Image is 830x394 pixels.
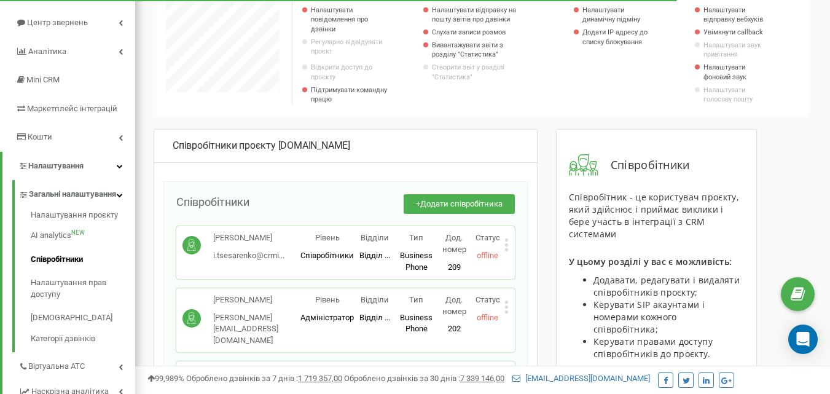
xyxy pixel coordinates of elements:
a: Налаштувати повідомлення про дзвінки [311,6,387,34]
span: Аналiтика [28,47,66,56]
span: Відділ ... [359,251,390,260]
span: Відділ ... [359,313,390,322]
p: 209 [437,262,471,274]
span: 99,989% [147,374,184,383]
span: offline [477,313,498,322]
span: Дод. номер [442,233,466,254]
span: Співробітники проєкту [173,140,276,151]
a: Співробітники [31,248,135,272]
a: Налаштувати відправку вебхуків [703,6,766,25]
span: Співробітники [176,195,249,208]
p: [PERSON_NAME] [213,232,284,244]
a: Додати IP адресу до списку блокування [582,28,659,47]
u: 7 339 146,00 [460,374,504,383]
u: 1 719 357,00 [298,374,342,383]
a: Налаштувати звук привітання [703,41,766,60]
span: Додавати, редагувати і видаляти співробітників проєкту; [593,274,740,298]
span: offline [477,251,498,260]
a: Увімкнути callback [703,28,766,37]
span: Статус [476,295,500,304]
div: [DOMAIN_NAME] [173,139,519,153]
p: 202 [437,323,471,335]
span: Кошти [28,132,52,141]
span: Тип [409,295,423,304]
span: Статус [476,233,500,242]
p: [PERSON_NAME] [213,294,300,306]
a: Налаштувати фоновий звук [703,63,766,82]
a: Налаштувати голосову пошту [703,85,766,104]
span: Керувати правами доступу співробітників до проєкту. [593,336,713,360]
p: Підтримувати командну працю [311,85,387,104]
a: Налаштування прав доступу [31,271,135,306]
span: Загальні налаштування [29,189,116,200]
span: Керувати SIP акаунтами і номерами кожного співробітника; [593,299,705,335]
span: Рівень [315,295,340,304]
span: У цьому розділі у вас є можливість: [569,256,732,267]
button: +Додати співробітника [404,194,515,215]
span: Оброблено дзвінків за 7 днів : [186,374,342,383]
span: Додати співробітника [420,199,503,208]
span: Адміністратор [300,313,354,322]
span: Дод. номер [442,295,466,316]
a: Загальні налаштування [18,180,135,205]
span: Business Phone [400,313,433,334]
span: Співробітники [598,157,690,173]
span: [PERSON_NAME][EMAIL_ADDRESS][DOMAIN_NAME] [213,313,278,345]
span: Віртуальна АТС [28,361,85,372]
a: Категорії дзвінків [31,330,135,345]
a: Налаштування проєкту [31,210,135,224]
a: Вивантажувати звіти з розділу "Статистика" [432,41,529,60]
a: AI analyticsNEW [31,224,135,248]
span: Маркетплейс інтеграцій [27,104,117,113]
p: Регулярно відвідувати проєкт [311,37,387,57]
a: Налаштувати відправку на пошту звітів про дзвінки [432,6,529,25]
a: [EMAIL_ADDRESS][DOMAIN_NAME] [512,374,650,383]
span: Центр звернень [27,18,88,27]
a: Створити звіт у розділі "Статистика" [432,63,529,82]
a: [DEMOGRAPHIC_DATA] [31,306,135,330]
span: Співробітник - це користувач проєкту, який здійснює і приймає виклики і бере участь в інтеграції ... [569,191,739,240]
span: Співробітники [300,251,354,260]
a: Налаштування [2,152,135,181]
span: Оброблено дзвінків за 30 днів : [344,374,504,383]
span: Mini CRM [26,75,60,84]
span: Рівень [315,233,340,242]
div: Open Intercom Messenger [788,325,818,354]
span: i.tsesarenko@crmi... [213,251,284,260]
span: Відділи [361,233,389,242]
a: Віртуальна АТС [18,352,135,377]
a: Відкрити доступ до проєкту [311,63,387,82]
span: Тип [409,233,423,242]
a: Налаштувати динамічну підміну [582,6,659,25]
a: Слухати записи розмов [432,28,529,37]
span: Налаштування [28,161,84,170]
span: Business Phone [400,251,433,272]
span: Відділи [361,295,389,304]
